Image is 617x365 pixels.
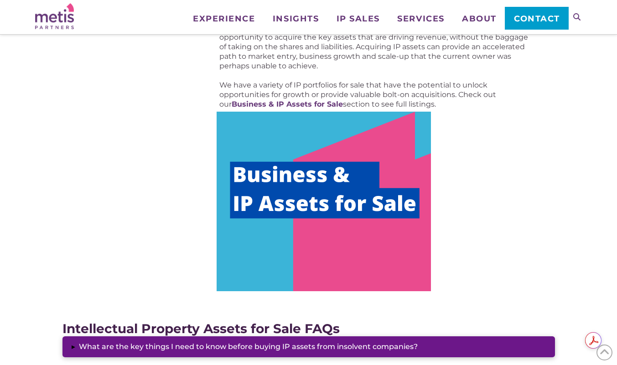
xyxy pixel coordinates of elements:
[35,3,74,29] img: Metis Partners
[505,7,568,30] a: Contact
[462,15,497,23] span: About
[62,336,555,357] button: ▸What are the key things I need to know before buying IP assets from insolvent companies?
[193,15,255,23] span: Experience
[232,100,343,108] a: Business & IP Assets for Sale
[596,344,612,360] span: Back to Top
[397,15,444,23] span: Services
[337,15,380,23] span: IP Sales
[273,15,319,23] span: Insights
[217,112,431,291] img: Business IP Assets for sale
[62,321,340,336] strong: Intellectual Property Assets for Sale FAQs
[514,15,560,23] span: Contact
[219,23,534,71] p: Buying Business & IP Assets offers an alternative approach to M&A – it is an opportunity to acqui...
[219,80,534,109] p: We have a variety of IP portfolios for sale that have the potential to unlock opportunities for g...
